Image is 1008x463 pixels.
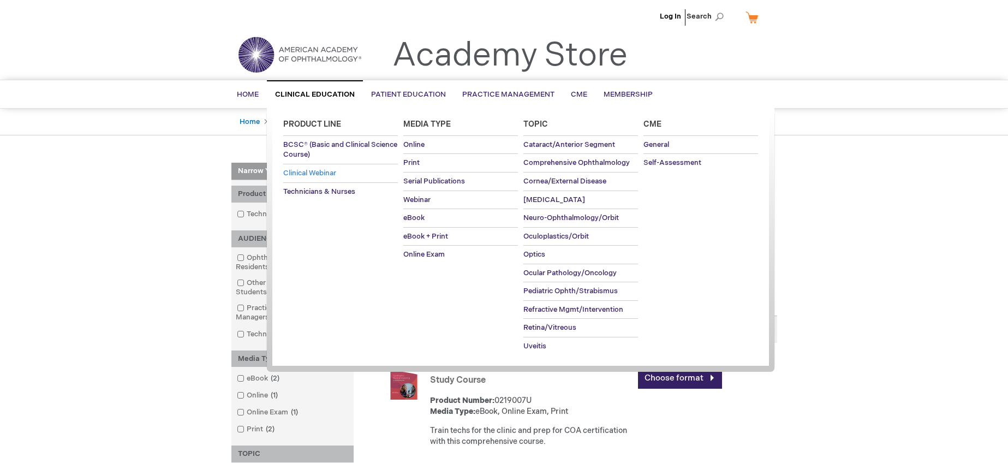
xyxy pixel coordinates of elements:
a: Academy Store [392,36,628,75]
strong: Media Type: [430,407,475,416]
div: Train techs for the clinic and prep for COA certification with this comprehensive course. [430,425,633,447]
span: eBook [403,213,425,222]
a: eBook2 [234,373,284,384]
span: Cornea/External Disease [523,177,606,186]
span: Technicians & Nurses [283,187,355,196]
span: Clinical Webinar [283,169,336,177]
span: Ocular Pathology/Oncology [523,269,617,277]
span: Self-Assessment [643,158,701,167]
div: Product Line [231,186,354,203]
img: Ophthalmic Medical Assisting: An Independent Study Course [386,365,421,400]
strong: Product Number: [430,396,494,405]
span: Webinar [403,195,431,204]
span: Retina/Vitreous [523,323,576,332]
a: Choose format [638,367,722,389]
div: 0219007U eBook, Online Exam, Print [430,395,633,417]
span: Clinical Education [275,90,355,99]
a: Other MDs & Medical Students1 [234,278,351,298]
span: Home [237,90,259,99]
span: Uveitis [523,342,546,351]
a: Technicians & Nurses3 [234,209,335,219]
span: Topic [523,120,548,129]
span: eBook + Print [403,232,448,241]
span: Pediatric Ophth/Strabismus [523,287,618,295]
strong: Narrow Your Choices [231,163,354,180]
a: Log In [660,12,681,21]
span: Refractive Mgmt/Intervention [523,305,623,314]
span: [MEDICAL_DATA] [523,195,585,204]
span: Online [403,140,425,149]
span: Neuro-Ophthalmology/Orbit [523,213,619,222]
span: General [643,140,669,149]
span: Online Exam [403,250,445,259]
div: TOPIC [231,446,354,462]
span: Cme [643,120,661,129]
span: Search [687,5,728,27]
a: Home [240,117,260,126]
span: 1 [268,391,281,400]
a: Online Exam1 [234,407,302,418]
span: Print [403,158,420,167]
a: Ophthalmic Medical Assisting: An Independent Study Course [430,363,620,385]
span: Oculoplastics/Orbit [523,232,589,241]
span: 2 [263,425,277,434]
span: Optics [523,250,545,259]
span: Comprehensive Ophthalmology [523,158,630,167]
span: Patient Education [371,90,446,99]
div: AUDIENCE [231,230,354,247]
span: CME [571,90,587,99]
span: BCSC® (Basic and Clinical Science Course) [283,140,397,159]
a: Technicians & Nurses3 [234,329,335,340]
span: Practice Management [462,90,554,99]
a: Print2 [234,424,279,435]
div: Media Type [231,351,354,367]
a: Online1 [234,390,282,401]
span: Media Type [403,120,451,129]
span: 1 [288,408,301,417]
a: Ophthalmologists & Residents1 [234,253,351,272]
span: Cataract/Anterior Segment [523,140,615,149]
span: Serial Publications [403,177,465,186]
span: 2 [268,374,282,383]
span: Membership [604,90,653,99]
span: Product Line [283,120,341,129]
a: Practice Administrators & Managers1 [234,303,351,323]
